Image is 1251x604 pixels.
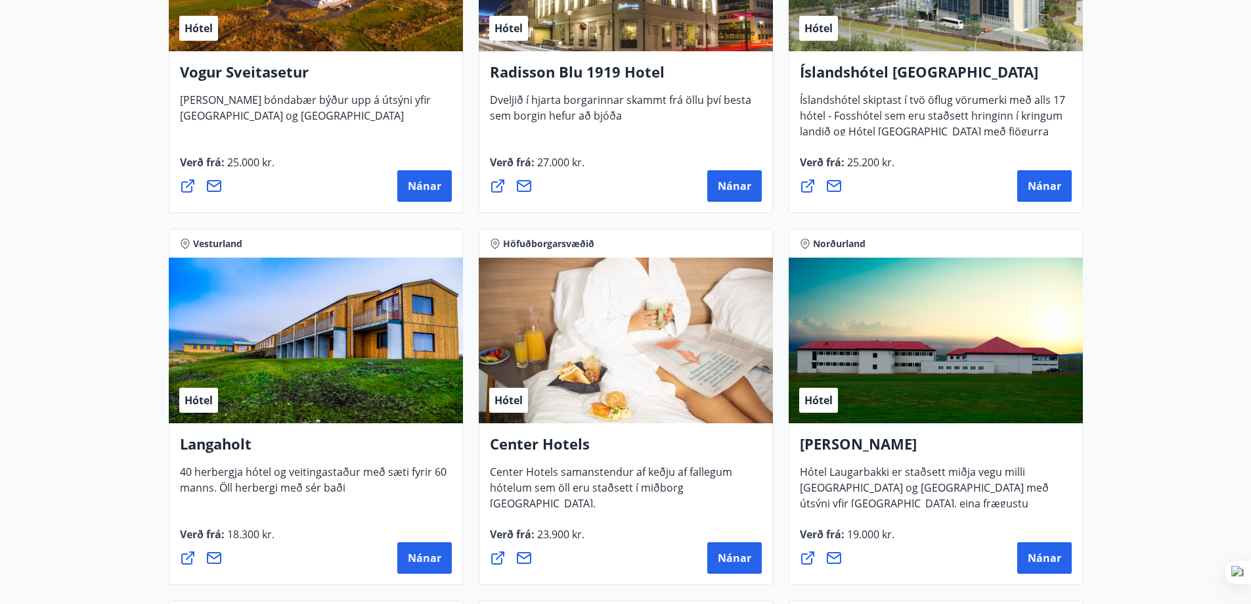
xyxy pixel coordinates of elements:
span: 23.900 kr. [535,527,584,542]
span: Hótel [185,21,213,35]
span: Hótel [494,393,523,407]
span: Norðurland [813,237,866,250]
span: 25.200 kr. [845,155,894,170]
span: 18.300 kr. [225,527,274,542]
span: Íslandshótel skiptast í tvö öflug vörumerki með alls 17 hótel - Fosshótel sem eru staðsett hringi... [800,93,1065,165]
button: Nánar [1017,542,1072,574]
span: Verð frá : [180,155,274,180]
span: Hótel [804,21,833,35]
span: Nánar [408,179,441,193]
h4: Íslandshótel [GEOGRAPHIC_DATA] [800,62,1072,92]
span: Höfuðborgarsvæðið [503,237,594,250]
span: Nánar [718,179,751,193]
span: 27.000 kr. [535,155,584,170]
span: Verð frá : [800,527,894,552]
span: 40 herbergja hótel og veitingastaður með sæti fyrir 60 manns. Öll herbergi með sér baði [180,465,447,505]
span: Hótel [804,393,833,407]
span: Nánar [1028,551,1061,565]
h4: Center Hotels [490,434,762,464]
h4: Vogur Sveitasetur [180,62,452,92]
h4: [PERSON_NAME] [800,434,1072,464]
button: Nánar [707,170,762,202]
span: Verð frá : [490,527,584,552]
span: Hótel Laugarbakki er staðsett miðja vegu milli [GEOGRAPHIC_DATA] og [GEOGRAPHIC_DATA] með útsýni ... [800,465,1049,537]
h4: Radisson Blu 1919 Hotel [490,62,762,92]
span: Nánar [1028,179,1061,193]
span: 25.000 kr. [225,155,274,170]
span: 19.000 kr. [845,527,894,542]
button: Nánar [397,542,452,574]
span: Verð frá : [180,527,274,552]
span: Nánar [718,551,751,565]
span: Hótel [185,393,213,407]
span: Verð frá : [490,155,584,180]
span: Vesturland [193,237,242,250]
span: Nánar [408,551,441,565]
span: Verð frá : [800,155,894,180]
span: [PERSON_NAME] bóndabær býður upp á útsýni yfir [GEOGRAPHIC_DATA] og [GEOGRAPHIC_DATA] [180,93,431,133]
span: Center Hotels samanstendur af keðju af fallegum hótelum sem öll eru staðsett í miðborg [GEOGRAPHI... [490,465,732,521]
button: Nánar [707,542,762,574]
button: Nánar [397,170,452,202]
span: Hótel [494,21,523,35]
h4: Langaholt [180,434,452,464]
span: Dveljið í hjarta borgarinnar skammt frá öllu því besta sem borgin hefur að bjóða [490,93,751,133]
button: Nánar [1017,170,1072,202]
